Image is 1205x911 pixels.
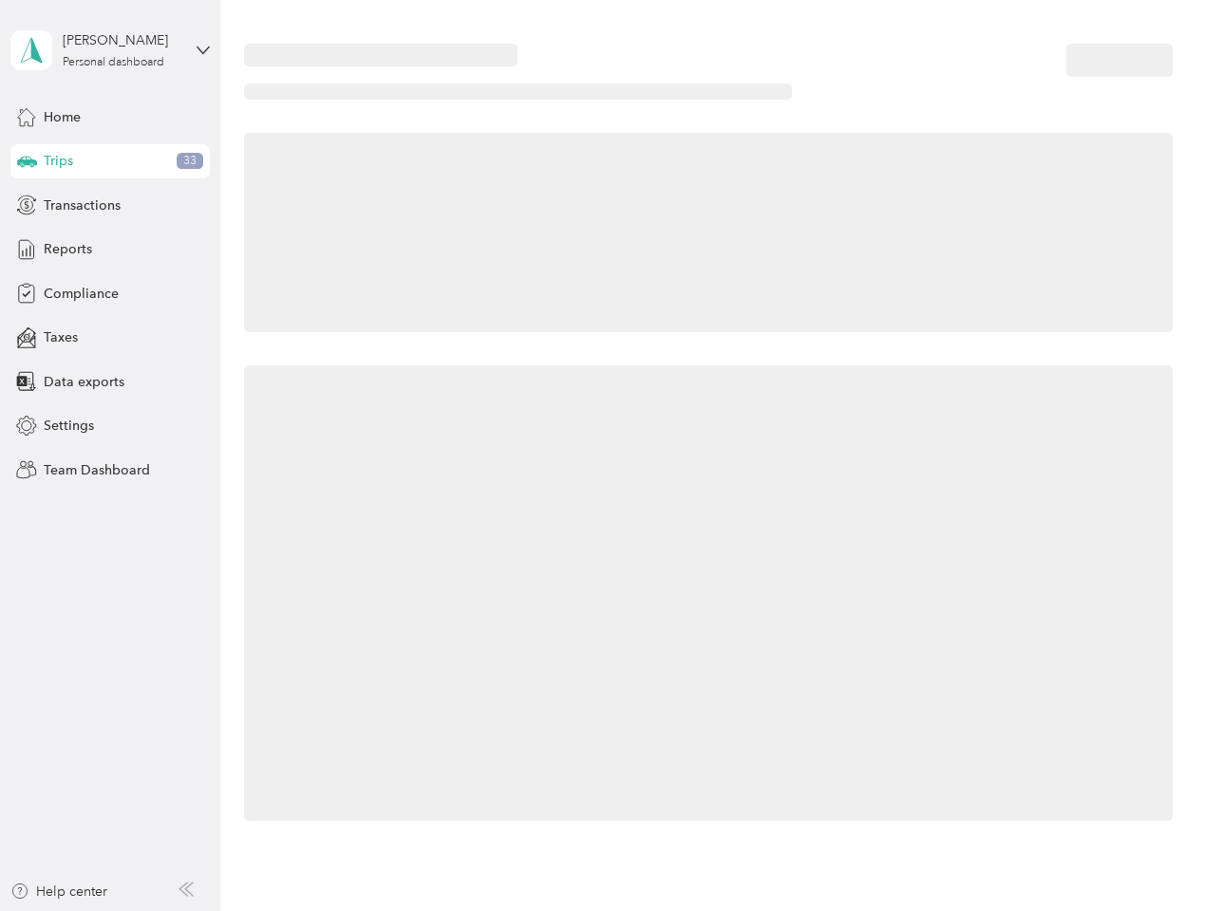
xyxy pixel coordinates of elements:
[44,460,150,480] span: Team Dashboard
[44,416,94,436] span: Settings
[44,284,119,304] span: Compliance
[44,195,121,215] span: Transactions
[177,153,203,170] span: 33
[44,372,124,392] span: Data exports
[44,151,73,171] span: Trips
[44,107,81,127] span: Home
[44,327,78,347] span: Taxes
[44,239,92,259] span: Reports
[63,57,164,68] div: Personal dashboard
[10,882,107,902] button: Help center
[63,30,181,50] div: [PERSON_NAME]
